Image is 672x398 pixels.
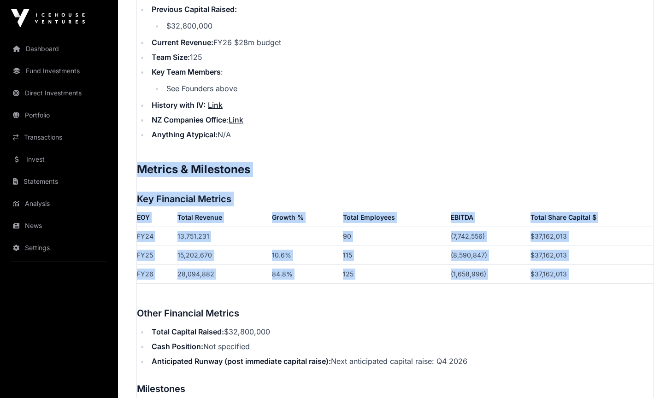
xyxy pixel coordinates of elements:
li: Not specified [149,341,653,352]
td: 84.8% [268,264,339,283]
li: 125 [149,52,653,63]
th: Total Employees [339,212,447,227]
td: 13,751,231 [174,227,268,246]
li: $32,800,000 [149,326,653,337]
th: Total Revenue [174,212,268,227]
strong: Team Size: [152,53,190,62]
td: FY25 [137,246,174,264]
h2: Metrics & Milestones [137,162,653,177]
li: $32,800,000 [164,20,653,31]
a: Link [208,100,223,110]
td: $37,162,013 [527,246,653,264]
td: (1,658,996) [447,264,526,283]
li: N/A [149,129,653,140]
iframe: Chat Widget [626,354,672,398]
a: Statements [7,171,111,192]
a: Direct Investments [7,83,111,103]
strong: Key Team Members [152,67,221,76]
a: Transactions [7,127,111,147]
a: Link [229,115,243,124]
h3: Key Financial Metrics [137,192,653,206]
td: 115 [339,246,447,264]
td: (7,742,556) [447,227,526,246]
a: News [7,216,111,236]
th: EBITDA [447,212,526,227]
strong: Current Revenue: [152,38,213,47]
strong: Anything Atypical: [152,130,218,139]
li: : [149,66,653,94]
td: 28,094,882 [174,264,268,283]
strong: History with IV: [152,100,206,110]
th: EOY [137,212,174,227]
h3: Other Financial Metrics [137,306,653,321]
td: FY24 [137,227,174,246]
strong: Cash Position: [152,342,203,351]
a: Settings [7,238,111,258]
li: Next anticipated capital raise: Q4 2026 [149,356,653,367]
a: Analysis [7,193,111,214]
h3: Milestones [137,381,653,396]
td: FY26 [137,264,174,283]
td: (8,590,847) [447,246,526,264]
a: Portfolio [7,105,111,125]
strong: Total Capital Raised: [152,327,224,336]
td: 15,202,670 [174,246,268,264]
td: $37,162,013 [527,264,653,283]
a: Fund Investments [7,61,111,81]
td: 10.6% [268,246,339,264]
td: $37,162,013 [527,227,653,246]
li: : [149,114,653,125]
th: Growth % [268,212,339,227]
img: Icehouse Ventures Logo [11,9,85,28]
a: Dashboard [7,39,111,59]
td: 90 [339,227,447,246]
a: Invest [7,149,111,170]
strong: NZ Companies Office [152,115,226,124]
th: Total Share Capital $ [527,212,653,227]
strong: Previous Capital Raised: [152,5,237,14]
td: 125 [339,264,447,283]
li: FY26 $28m budget [149,37,653,48]
strong: Anticipated Runway (post immediate capital raise): [152,357,331,366]
li: See Founders above [164,83,653,94]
